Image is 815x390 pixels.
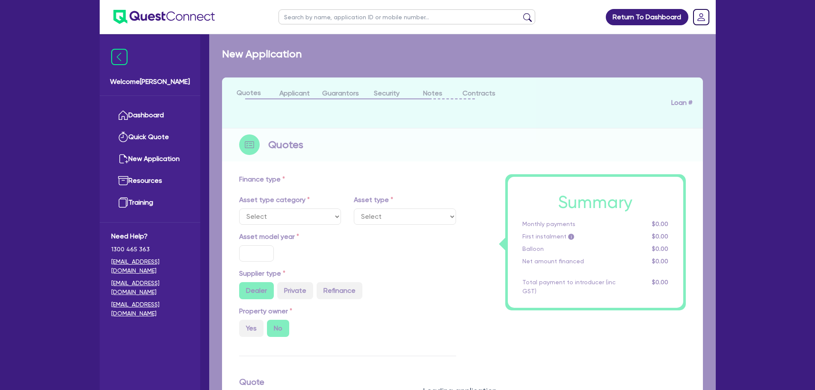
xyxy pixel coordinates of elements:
[111,192,189,214] a: Training
[111,126,189,148] a: Quick Quote
[110,77,190,87] span: Welcome [PERSON_NAME]
[606,9,688,25] a: Return To Dashboard
[111,245,189,254] span: 1300 465 363
[111,148,189,170] a: New Application
[118,154,128,164] img: new-application
[118,132,128,142] img: quick-quote
[111,170,189,192] a: Resources
[111,231,189,241] span: Need Help?
[111,279,189,297] a: [EMAIL_ADDRESS][DOMAIN_NAME]
[118,176,128,186] img: resources
[690,6,712,28] a: Dropdown toggle
[111,257,189,275] a: [EMAIL_ADDRESS][DOMAIN_NAME]
[118,197,128,208] img: training
[113,10,215,24] img: quest-connect-logo-blue
[111,49,127,65] img: icon-menu-close
[279,9,535,24] input: Search by name, application ID or mobile number...
[111,104,189,126] a: Dashboard
[111,300,189,318] a: [EMAIL_ADDRESS][DOMAIN_NAME]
